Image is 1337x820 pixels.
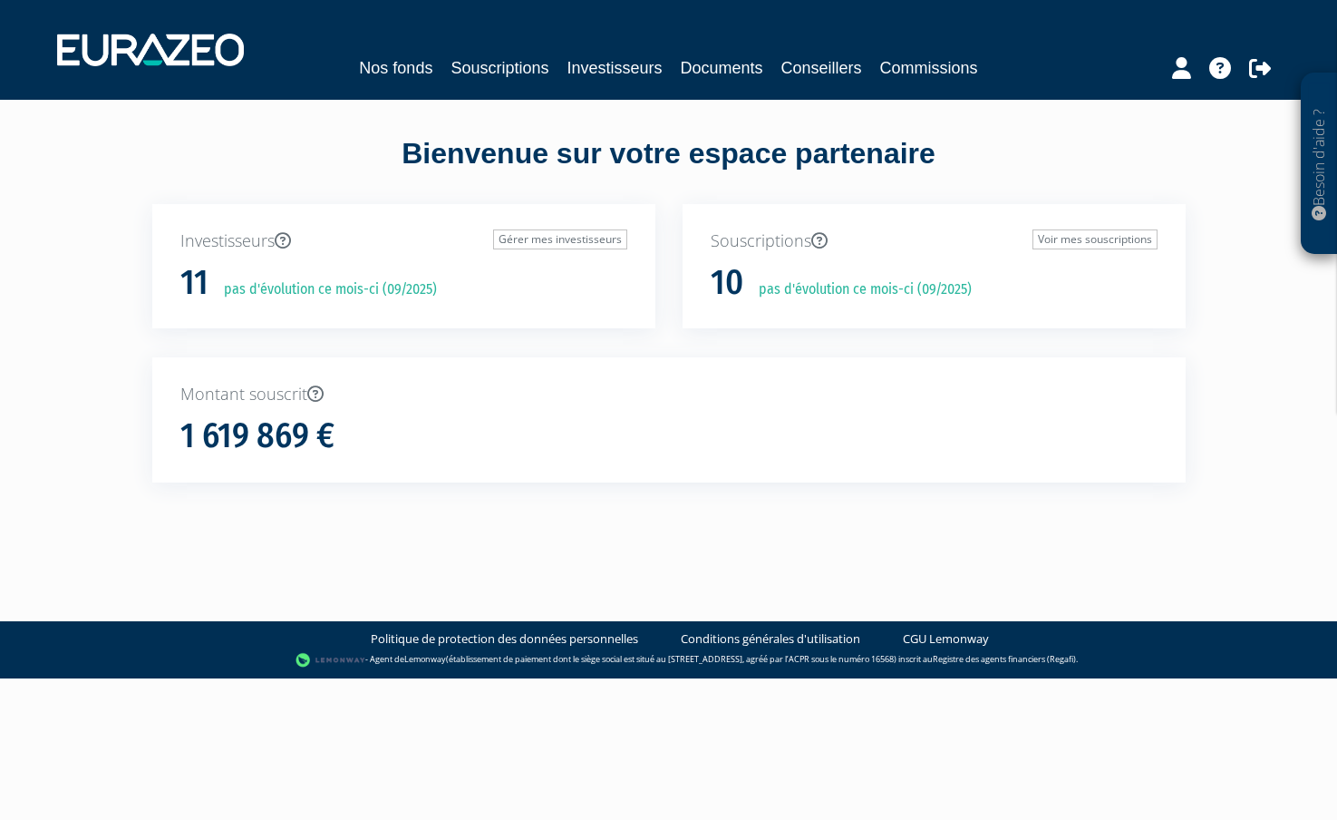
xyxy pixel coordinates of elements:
p: Investisseurs [180,229,627,253]
a: Conseillers [781,55,862,81]
img: logo-lemonway.png [295,651,365,669]
a: Documents [681,55,763,81]
a: Conditions générales d'utilisation [681,630,860,648]
a: Nos fonds [359,55,432,81]
div: Bienvenue sur votre espace partenaire [139,133,1199,204]
a: Lemonway [404,653,446,665]
a: Investisseurs [567,55,662,81]
a: Registre des agents financiers (Regafi) [933,653,1076,665]
a: CGU Lemonway [903,630,989,648]
h1: 11 [180,264,208,302]
a: Commissions [880,55,978,81]
a: Voir mes souscriptions [1032,229,1158,249]
p: pas d'évolution ce mois-ci (09/2025) [211,279,437,300]
a: Politique de protection des données personnelles [371,630,638,648]
p: Souscriptions [711,229,1158,253]
img: 1732889491-logotype_eurazeo_blanc_rvb.png [57,34,244,66]
p: pas d'évolution ce mois-ci (09/2025) [746,279,972,300]
a: Gérer mes investisseurs [493,229,627,249]
h1: 10 [711,264,743,302]
p: Montant souscrit [180,383,1158,406]
div: - Agent de (établissement de paiement dont le siège social est situé au [STREET_ADDRESS], agréé p... [18,651,1319,669]
h1: 1 619 869 € [180,417,334,455]
p: Besoin d'aide ? [1309,83,1330,246]
a: Souscriptions [451,55,548,81]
